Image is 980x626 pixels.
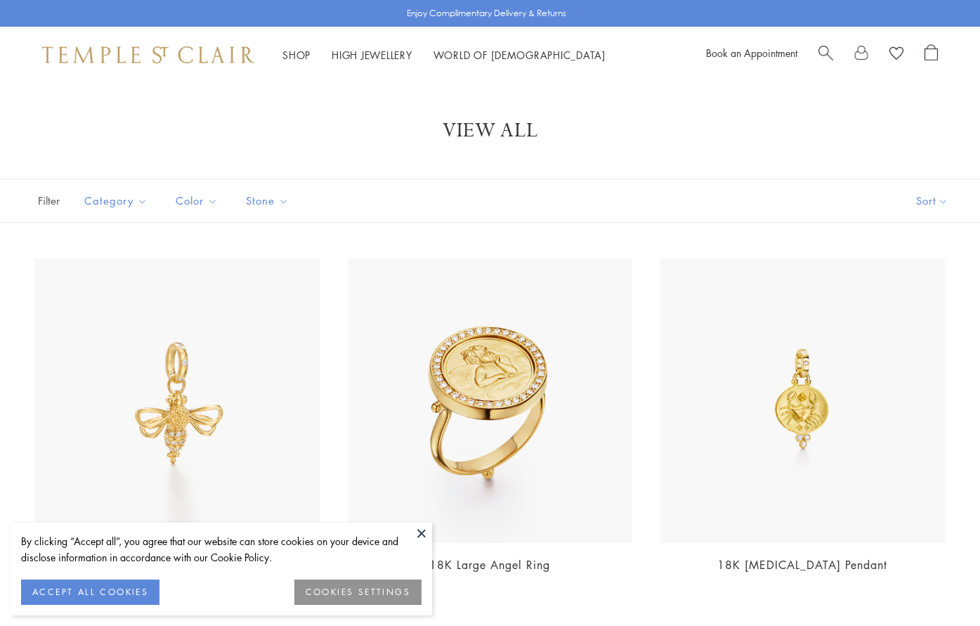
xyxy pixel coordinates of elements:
[21,533,422,566] div: By clicking “Accept all”, you agree that our website can store cookies on your device and disclos...
[56,118,924,143] h1: View All
[889,44,903,65] a: View Wishlist
[407,6,566,20] p: Enjoy Complimentary Delivery & Returns
[169,192,228,210] span: Color
[282,46,606,64] nav: Main navigation
[235,185,299,217] button: Stone
[433,48,606,62] a: World of [DEMOGRAPHIC_DATA]World of [DEMOGRAPHIC_DATA]
[165,185,228,217] button: Color
[74,185,158,217] button: Category
[660,258,945,543] img: 18K Cancer Pendant
[42,46,254,63] img: Temple St. Clair
[717,557,887,573] a: 18K [MEDICAL_DATA] Pendant
[818,44,833,65] a: Search
[348,258,632,543] img: AR14-PAVE
[706,46,797,60] a: Book an Appointment
[332,48,412,62] a: High JewelleryHigh Jewellery
[77,192,158,210] span: Category
[925,44,938,65] a: Open Shopping Bag
[294,580,422,605] button: COOKIES SETTINGS
[21,580,159,605] button: ACCEPT ALL COOKIES
[429,557,550,573] a: 18K Large Angel Ring
[239,192,299,210] span: Stone
[884,179,980,222] button: Show sort by
[282,48,311,62] a: ShopShop
[35,258,320,543] img: 18K Resting Bee Pendant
